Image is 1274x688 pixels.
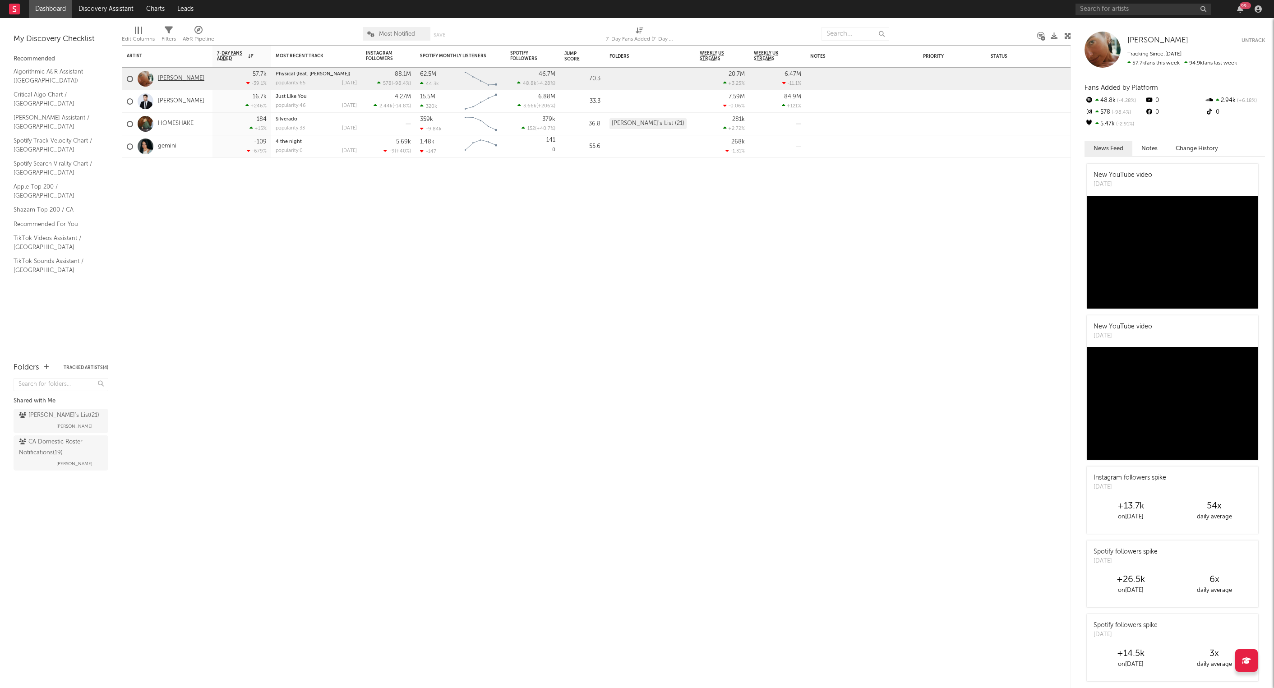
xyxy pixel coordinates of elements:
[1094,621,1158,630] div: Spotify followers spike
[14,409,108,433] a: [PERSON_NAME]'s List(21)[PERSON_NAME]
[782,80,801,86] div: -11.1 %
[564,74,600,84] div: 70.3
[523,104,536,109] span: 3.66k
[564,96,600,107] div: 33.3
[122,23,155,49] div: Edit Columns
[276,94,307,99] a: Just Like You
[1085,84,1158,91] span: Fans Added by Platform
[247,148,267,154] div: -679 %
[754,51,788,61] span: Weekly UK Streams
[122,34,155,45] div: Edit Columns
[14,67,99,85] a: Algorithmic A&R Assistant ([GEOGRAPHIC_DATA])
[1094,332,1152,341] div: [DATE]
[420,71,436,77] div: 62.5M
[19,410,99,421] div: [PERSON_NAME]'s List ( 21 )
[609,118,687,129] div: [PERSON_NAME]'s List (21)
[1094,180,1152,189] div: [DATE]
[377,80,411,86] div: ( )
[162,23,176,49] div: Filters
[127,53,194,59] div: Artist
[1089,512,1172,522] div: on [DATE]
[158,120,194,128] a: HOMESHAKE
[461,90,501,113] svg: Chart title
[1242,36,1265,45] button: Untrack
[56,458,92,469] span: [PERSON_NAME]
[420,53,488,59] div: Spotify Monthly Listeners
[1127,60,1237,66] span: 94.9k fans last week
[1094,322,1152,332] div: New YouTube video
[245,103,267,109] div: +246 %
[523,81,536,86] span: 48.8k
[14,396,108,406] div: Shared with Me
[1172,659,1256,670] div: daily average
[217,51,246,61] span: 7-Day Fans Added
[14,54,108,65] div: Recommended
[923,54,959,59] div: Priority
[606,34,674,45] div: 7-Day Fans Added (7-Day Fans Added)
[538,81,554,86] span: -4.28 %
[1094,557,1158,566] div: [DATE]
[1094,171,1152,180] div: New YouTube video
[461,68,501,90] svg: Chart title
[723,80,745,86] div: +3.25 %
[1089,659,1172,670] div: on [DATE]
[1089,574,1172,585] div: +26.5k
[158,97,204,105] a: [PERSON_NAME]
[991,54,1049,59] div: Status
[784,94,801,100] div: 84.9M
[395,71,411,77] div: 88.1M
[782,103,801,109] div: +121 %
[609,54,677,59] div: Folders
[1205,95,1265,106] div: 2.94k
[158,143,176,150] a: gemini
[1094,547,1158,557] div: Spotify followers spike
[1172,512,1256,522] div: daily average
[14,159,99,177] a: Spotify Search Virality Chart / [GEOGRAPHIC_DATA]
[510,135,555,157] div: 0
[517,80,555,86] div: ( )
[276,126,305,131] div: popularity: 33
[785,71,801,77] div: 6.47M
[183,23,214,49] div: A&R Pipeline
[14,34,108,45] div: My Discovery Checklist
[276,117,297,122] a: Silverado
[1089,585,1172,596] div: on [DATE]
[1085,118,1145,130] div: 5.47k
[276,148,303,153] div: popularity: 0
[394,104,410,109] span: -14.8 %
[246,80,267,86] div: -39.1 %
[1145,106,1205,118] div: 0
[1076,4,1211,15] input: Search for artists
[606,23,674,49] div: 7-Day Fans Added (7-Day Fans Added)
[1205,106,1265,118] div: 0
[276,139,357,144] div: 4 the night
[1089,648,1172,659] div: +14.5k
[725,148,745,154] div: -1.31 %
[395,94,411,100] div: 4.27M
[1236,98,1257,103] span: +6.18 %
[158,75,204,83] a: [PERSON_NAME]
[14,233,99,252] a: TikTok Videos Assistant / [GEOGRAPHIC_DATA]
[420,126,442,132] div: -9.84k
[183,34,214,45] div: A&R Pipeline
[723,125,745,131] div: +2.72 %
[389,149,395,154] span: -9
[276,81,305,86] div: popularity: 65
[19,437,101,458] div: CA Domestic Roster Notifications ( 19 )
[461,135,501,158] svg: Chart title
[14,362,39,373] div: Folders
[536,126,554,131] span: +40.7 %
[420,103,437,109] div: 320k
[522,125,555,131] div: ( )
[1085,95,1145,106] div: 48.8k
[379,104,392,109] span: 2.44k
[1237,5,1243,13] button: 99+
[342,81,357,86] div: [DATE]
[420,94,435,100] div: 15.5M
[14,435,108,471] a: CA Domestic Roster Notifications(19)[PERSON_NAME]
[14,219,99,229] a: Recommended For You
[342,103,357,108] div: [DATE]
[366,51,397,61] div: Instagram Followers
[564,141,600,152] div: 55.6
[461,113,501,135] svg: Chart title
